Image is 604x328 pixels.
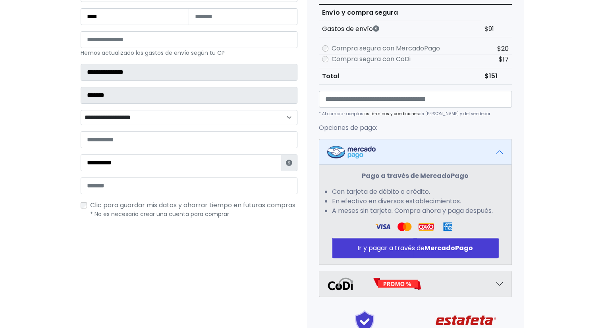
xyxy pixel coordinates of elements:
[81,49,225,57] small: Hemos actualizado los gastos de envío según tu CP
[319,68,481,85] th: Total
[327,278,354,290] img: Codi Logo
[397,222,412,232] img: Visa Logo
[362,171,469,180] strong: Pago a través de MercadoPago
[90,201,295,210] span: Clic para guardar mis datos y ahorrar tiempo en futuras compras
[319,4,481,21] th: Envío y compra segura
[497,44,509,53] span: $20
[332,187,499,197] li: Con tarjeta de débito o crédito.
[375,222,390,232] img: Visa Logo
[332,238,499,258] button: Ir y pagar a través deMercadoPago
[481,21,511,37] td: $91
[419,222,434,232] img: Oxxo Logo
[332,44,440,53] label: Compra segura con MercadoPago
[363,111,419,117] a: los términos y condiciones
[332,206,499,216] li: A meses sin tarjeta. Compra ahora y paga después.
[332,54,411,64] label: Compra segura con CoDi
[319,123,512,133] p: Opciones de pago:
[373,278,422,290] img: Promo
[319,111,512,117] p: * Al comprar aceptas de [PERSON_NAME] y del vendedor
[327,146,376,158] img: Mercadopago Logo
[332,197,499,206] li: En efectivo en diversos establecimientos.
[440,222,455,232] img: Amex Logo
[286,160,292,166] i: Estafeta lo usará para ponerse en contacto en caso de tener algún problema con el envío
[90,210,297,218] p: * No es necesario crear una cuenta para comprar
[499,55,509,64] span: $17
[481,68,511,85] td: $151
[425,243,473,253] strong: MercadoPago
[373,25,379,32] i: Los gastos de envío dependen de códigos postales. ¡Te puedes llevar más productos en un solo envío !
[319,21,481,37] th: Gastos de envío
